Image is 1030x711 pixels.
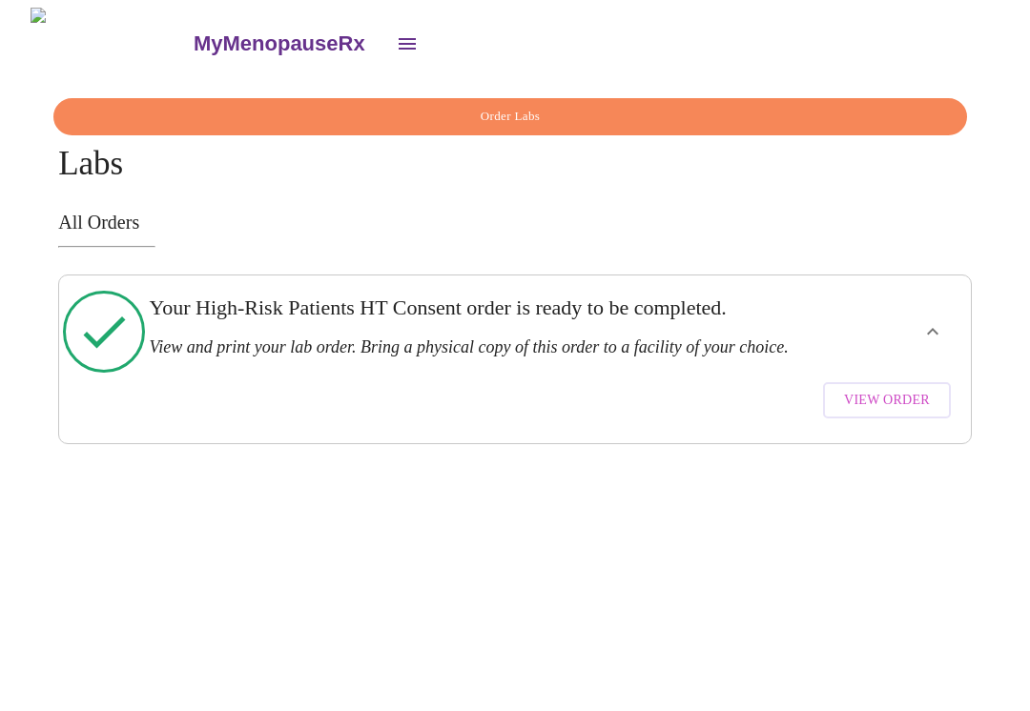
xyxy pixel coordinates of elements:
[910,309,956,355] button: show more
[58,212,972,234] h3: All Orders
[149,295,791,320] h3: Your High-Risk Patients HT Consent order is ready to be completed.
[149,337,791,357] h3: View and print your lab order. Bring a physical copy of this order to a facility of your choice.
[191,10,383,77] a: MyMenopauseRx
[818,373,956,429] a: View Order
[31,8,191,79] img: MyMenopauseRx Logo
[58,98,972,183] h4: Labs
[844,389,930,413] span: View Order
[75,106,945,128] span: Order Labs
[823,382,951,419] button: View Order
[194,31,365,56] h3: MyMenopauseRx
[384,21,430,67] button: open drawer
[53,98,967,135] button: Order Labs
